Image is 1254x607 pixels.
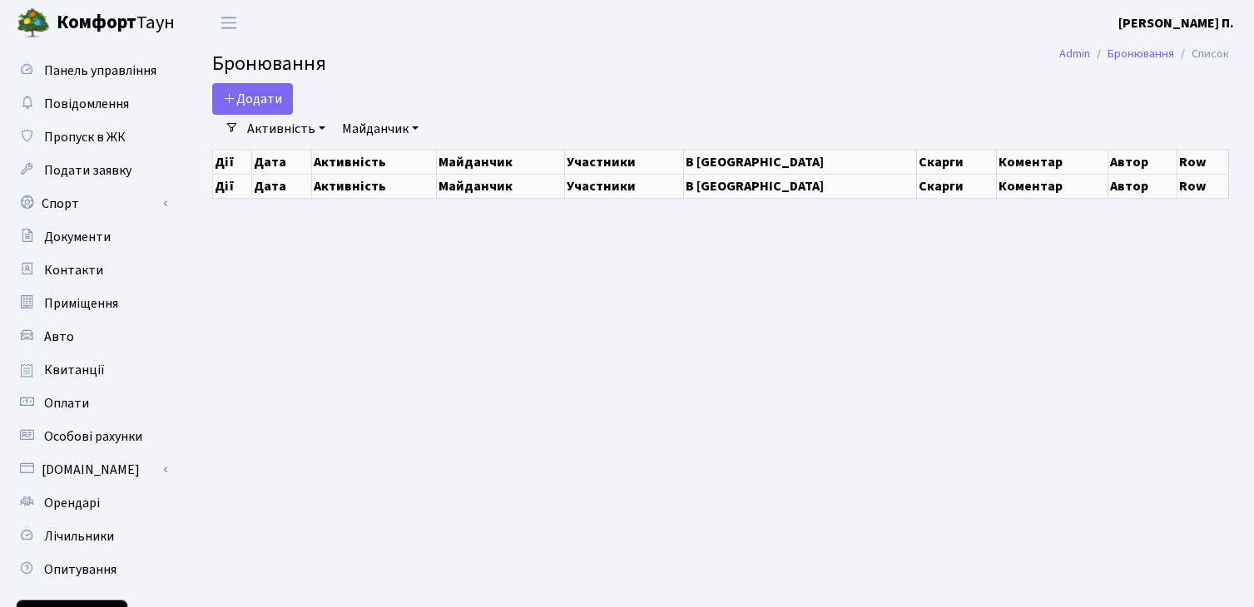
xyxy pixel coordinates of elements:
[8,353,175,387] a: Квитанції
[212,83,293,115] button: Додати
[8,520,175,553] a: Лічильники
[252,150,312,174] th: Дата
[437,150,564,174] th: Майданчик
[44,294,118,313] span: Приміщення
[564,150,684,174] th: Участники
[8,486,175,520] a: Орендарі
[8,220,175,254] a: Документи
[213,150,252,174] th: Дії
[8,453,175,486] a: [DOMAIN_NAME]
[684,150,916,174] th: В [GEOGRAPHIC_DATA]
[684,174,916,198] th: В [GEOGRAPHIC_DATA]
[44,261,103,279] span: Контакти
[44,494,100,512] span: Орендарі
[1108,45,1174,62] a: Бронювання
[44,95,129,113] span: Повідомлення
[240,115,332,143] a: Активність
[44,394,89,412] span: Оплати
[916,150,996,174] th: Скарги
[312,174,437,198] th: Активність
[1108,174,1177,198] th: Автор
[44,161,131,180] span: Подати заявку
[996,174,1108,198] th: Коментар
[44,427,142,446] span: Особові рахунки
[8,553,175,586] a: Опитування
[335,115,425,143] a: Майданчик
[1059,45,1090,62] a: Admin
[213,174,252,198] th: Дії
[916,174,996,198] th: Скарги
[1174,45,1229,63] li: Список
[312,150,437,174] th: Активність
[1118,13,1234,33] a: [PERSON_NAME] П.
[44,128,126,146] span: Пропуск в ЖК
[1108,150,1177,174] th: Автор
[8,320,175,353] a: Авто
[1034,37,1254,72] nav: breadcrumb
[1177,150,1228,174] th: Row
[8,187,175,220] a: Спорт
[8,154,175,187] a: Подати заявку
[44,527,114,545] span: Лічильники
[44,62,156,80] span: Панель управління
[564,174,684,198] th: Участники
[1118,14,1234,32] b: [PERSON_NAME] П.
[212,49,326,78] span: Бронювання
[437,174,564,198] th: Майданчик
[57,9,136,36] b: Комфорт
[44,228,111,246] span: Документи
[17,7,50,40] img: logo.png
[8,387,175,420] a: Оплати
[208,9,250,37] button: Переключити навігацію
[57,9,175,37] span: Таун
[44,560,116,579] span: Опитування
[44,328,74,346] span: Авто
[996,150,1108,174] th: Коментар
[1177,174,1228,198] th: Row
[8,254,175,287] a: Контакти
[8,287,175,320] a: Приміщення
[252,174,312,198] th: Дата
[44,361,105,379] span: Квитанції
[8,121,175,154] a: Пропуск в ЖК
[8,420,175,453] a: Особові рахунки
[8,87,175,121] a: Повідомлення
[8,54,175,87] a: Панель управління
